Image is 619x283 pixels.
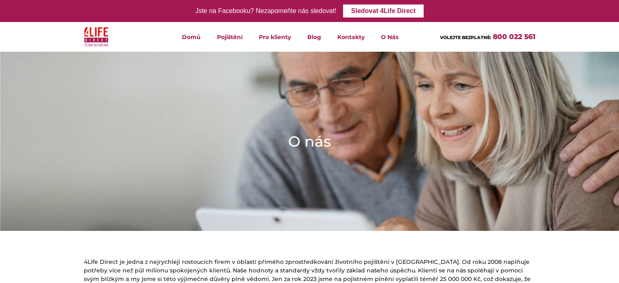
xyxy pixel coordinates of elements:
[493,33,536,41] a: 800 022 561
[195,5,337,17] div: Jste na Facebooku? Nezapomeňte nás sledovat!
[174,22,209,52] a: Domů
[343,4,424,18] a: Sledovat 4Life Direct
[288,131,331,151] h1: O nás
[84,25,109,48] img: 4Life Direct Česká republika logo
[299,22,329,52] a: Blog
[329,22,373,52] a: Kontakty
[440,35,491,40] span: VOLEJTE BEZPLATNĚ:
